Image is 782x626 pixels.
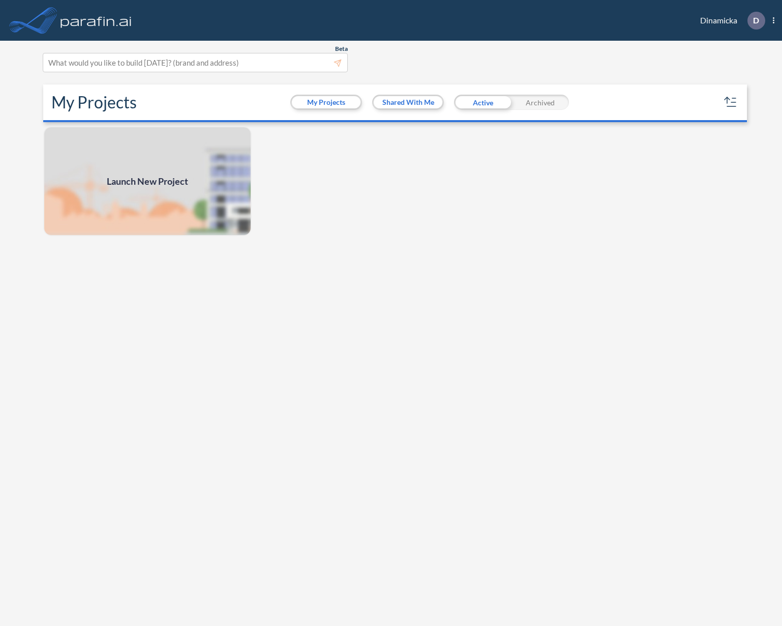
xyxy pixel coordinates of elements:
span: Beta [335,45,348,53]
button: My Projects [292,96,360,108]
img: logo [58,10,134,31]
div: Dinamicka [685,12,774,30]
h2: My Projects [51,93,137,112]
div: Archived [512,95,569,110]
div: Active [454,95,512,110]
p: D [753,16,759,25]
a: Launch New Project [43,126,252,236]
button: sort [723,94,739,110]
img: add [43,126,252,236]
button: Shared With Me [374,96,442,108]
span: Launch New Project [107,175,188,188]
